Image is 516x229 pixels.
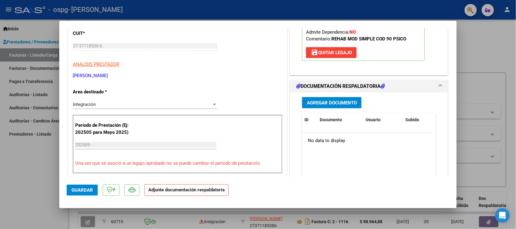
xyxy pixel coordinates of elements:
[75,122,137,136] p: Período de Prestación (Ej: 202505 para Mayo 2025)
[148,187,225,193] strong: Adjunte documentación respaldatoria
[403,113,433,126] datatable-header-cell: Subido
[320,117,342,122] span: Documento
[307,100,357,106] span: Agregar Documento
[67,185,98,196] button: Guardar
[290,80,448,92] mat-expansion-panel-header: DOCUMENTACIÓN RESPALDATORIA
[73,72,282,79] p: [PERSON_NAME]
[306,47,357,58] button: Quitar Legajo
[306,36,406,42] span: Comentario:
[405,117,419,122] span: Subido
[73,30,136,37] p: CUIT
[495,208,510,223] div: Open Intercom Messenger
[72,187,93,193] span: Guardar
[73,102,96,107] span: Integración
[304,117,308,122] span: ID
[302,133,433,148] div: No data to display
[73,62,119,67] span: ANALISIS PRESTADOR
[296,83,385,90] h1: DOCUMENTACIÓN RESPALDATORIA
[331,36,406,42] strong: REHAB MOD SIMPLE COD 90 PSICO
[311,49,318,56] mat-icon: save
[73,88,136,96] p: Area destinado *
[363,113,403,126] datatable-header-cell: Usuario
[317,113,363,126] datatable-header-cell: Documento
[349,29,356,35] strong: NO
[311,50,352,55] span: Quitar Legajo
[75,160,280,167] p: Una vez que se asoció a un legajo aprobado no se puede cambiar el período de prestación.
[366,117,381,122] span: Usuario
[302,97,362,108] button: Agregar Documento
[302,113,317,126] datatable-header-cell: ID
[290,92,448,220] div: DOCUMENTACIÓN RESPALDATORIA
